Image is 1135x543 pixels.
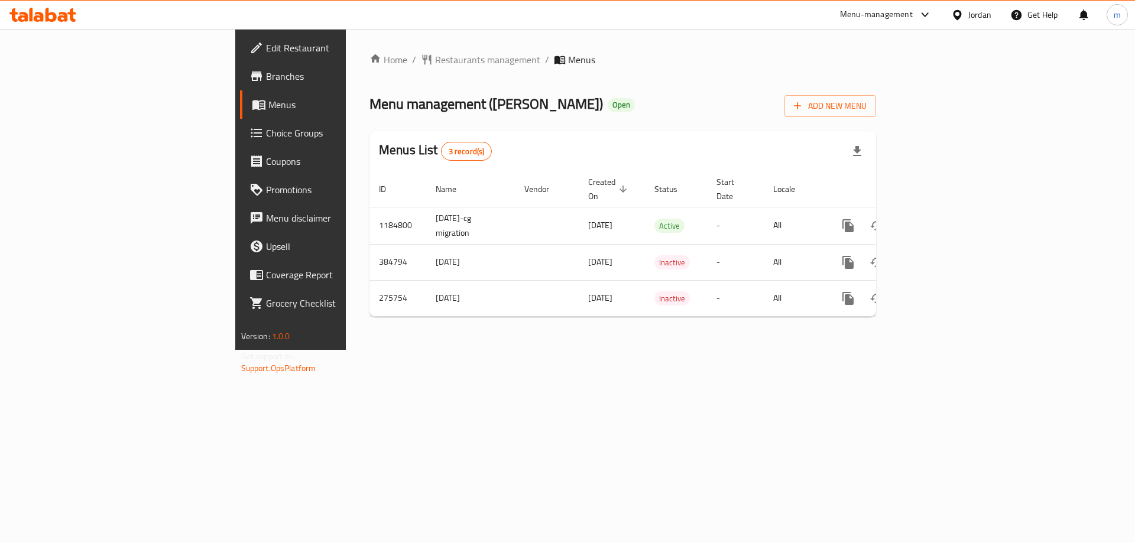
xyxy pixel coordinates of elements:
span: [DATE] [588,290,612,305]
a: Edit Restaurant [240,34,425,62]
a: Restaurants management [421,53,540,67]
span: Open [608,100,635,110]
span: Get support on: [241,349,296,364]
span: Inactive [654,256,690,269]
span: Active [654,219,685,233]
a: Promotions [240,175,425,204]
a: Coupons [240,147,425,175]
span: [DATE] [588,254,612,269]
span: Restaurants management [435,53,540,67]
a: Support.OpsPlatform [241,360,316,376]
span: Menu disclaimer [266,211,416,225]
a: Menus [240,90,425,119]
span: Grocery Checklist [266,296,416,310]
div: Open [608,98,635,112]
button: more [834,212,862,240]
span: Promotions [266,183,416,197]
a: Branches [240,62,425,90]
span: Inactive [654,292,690,305]
button: more [834,284,862,313]
button: Change Status [862,212,891,240]
div: Inactive [654,255,690,269]
span: Status [654,182,693,196]
button: Change Status [862,284,891,313]
span: Start Date [716,175,750,203]
span: ID [379,182,401,196]
span: m [1114,8,1121,21]
button: Change Status [862,248,891,277]
td: - [707,280,764,316]
li: / [545,53,549,67]
td: - [707,207,764,244]
td: All [764,244,825,280]
div: Export file [843,137,871,165]
a: Grocery Checklist [240,289,425,317]
span: Menus [268,97,416,112]
td: [DATE] [426,280,515,316]
span: 1.0.0 [272,329,290,344]
button: Add New Menu [784,95,876,117]
span: Coupons [266,154,416,168]
td: All [764,280,825,316]
span: Choice Groups [266,126,416,140]
h2: Menus List [379,141,492,161]
span: [DATE] [588,217,612,233]
span: Menus [568,53,595,67]
span: Version: [241,329,270,344]
span: Created On [588,175,631,203]
span: Locale [773,182,810,196]
div: Inactive [654,291,690,305]
span: Edit Restaurant [266,41,416,55]
span: Name [436,182,472,196]
span: 3 record(s) [442,146,492,157]
span: Branches [266,69,416,83]
div: Jordan [968,8,991,21]
a: Upsell [240,232,425,261]
table: enhanced table [369,171,957,317]
span: Coverage Report [266,268,416,282]
div: Menu-management [840,8,913,22]
a: Coverage Report [240,261,425,289]
button: more [834,248,862,277]
a: Menu disclaimer [240,204,425,232]
nav: breadcrumb [369,53,876,67]
a: Choice Groups [240,119,425,147]
span: Menu management ( [PERSON_NAME] ) [369,90,603,117]
td: [DATE]-cg migration [426,207,515,244]
div: Total records count [441,142,492,161]
td: - [707,244,764,280]
span: Add New Menu [794,99,867,113]
span: Vendor [524,182,565,196]
td: [DATE] [426,244,515,280]
span: Upsell [266,239,416,253]
th: Actions [825,171,957,207]
td: All [764,207,825,244]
